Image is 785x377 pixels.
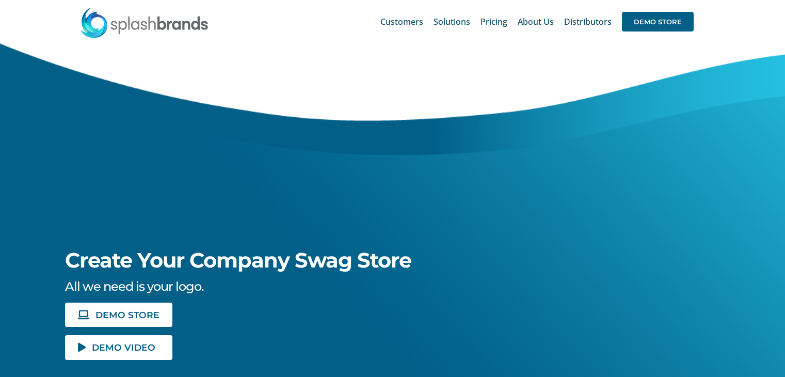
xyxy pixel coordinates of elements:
span: DEMO STORE [622,12,694,32]
a: Distributors [564,5,612,38]
a: DEMO STORE [622,5,694,38]
nav: Main Menu [380,5,694,38]
span: Solutions [434,18,470,26]
a: DEMO STORE [65,303,172,327]
span: Create Your Company Swag Store [65,247,411,273]
img: SplashBrands.com Logo [80,7,209,38]
a: Customers [380,5,423,38]
span: DEMO VIDEO [92,343,155,352]
a: Pricing [480,5,507,38]
span: Customers [380,18,423,26]
span: Distributors [564,18,612,26]
span: Pricing [480,18,507,26]
span: About Us [518,18,554,26]
span: All we need is your logo. [65,279,203,294]
span: DEMO STORE [95,310,159,319]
